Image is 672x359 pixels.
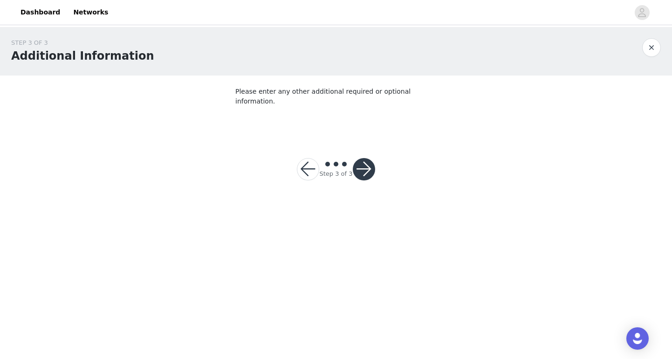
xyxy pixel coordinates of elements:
div: Step 3 of 3 [319,169,352,179]
p: Please enter any other additional required or optional information. [235,87,437,106]
div: avatar [638,5,646,20]
a: Networks [68,2,114,23]
div: STEP 3 OF 3 [11,38,154,48]
div: Open Intercom Messenger [626,327,649,350]
h1: Additional Information [11,48,154,64]
a: Dashboard [15,2,66,23]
